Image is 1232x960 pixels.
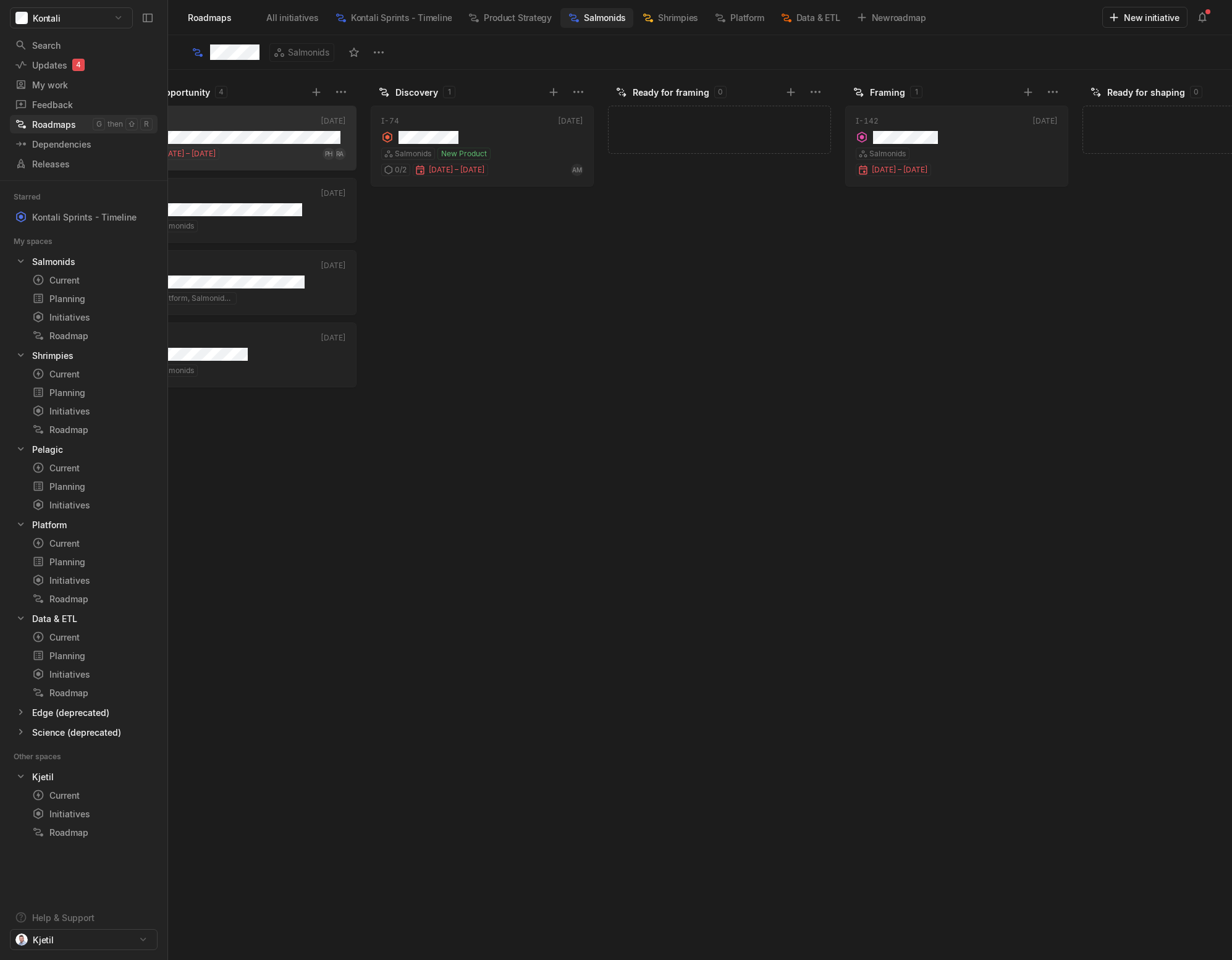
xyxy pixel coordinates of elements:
div: Current [32,368,153,381]
a: Initiatives [27,665,158,683]
div: Platform [707,8,771,28]
span: Data & ETL [796,11,840,24]
span: All initiatives [266,11,319,24]
div: [DATE] [1032,116,1058,127]
div: Shrimpies [32,349,74,362]
div: grid [133,102,362,960]
div: Current [32,274,153,287]
a: Planning [27,384,158,401]
a: Initiatives [27,308,158,326]
div: I-74 [381,116,399,127]
div: grid [371,102,599,960]
div: Releases [15,158,153,171]
kbd: r [140,118,153,130]
a: Kjetil [10,768,158,785]
a: Planning [27,647,158,664]
div: [DATE]Platform, Salmonids, Data & ETL [133,246,357,319]
span: Platform, Salmonids, Data & ETL [158,293,233,304]
kbd: ⇧ [125,118,138,130]
span: Salmonids [395,148,431,159]
button: [DATE] – [DATE] [144,148,219,160]
div: I-142[DATE]Salmonids[DATE] – [DATE] [845,102,1068,190]
div: Roadmaps [15,118,93,131]
div: Ready for framing [633,86,709,99]
div: Current [32,461,153,474]
div: Roadmap [32,686,153,699]
a: Current [27,365,158,382]
div: Ready for shaping [1107,86,1185,99]
div: Updates [15,59,153,72]
div: Search [15,39,153,52]
a: Roadmapsgthen⇧r [10,115,158,133]
div: Kontali Sprints - Timeline [327,8,460,28]
a: Search [10,36,158,54]
div: Initiatives [32,668,153,681]
button: New initiative [1102,7,1188,28]
div: [DATE] – [DATE] [856,164,931,176]
div: 0 / 2 [381,164,410,176]
div: Pelagic [10,440,158,458]
div: [DATE] [558,116,583,127]
div: Current [32,537,153,550]
div: 0 [714,86,727,98]
span: Platform [730,11,764,24]
a: Updates4 [10,56,158,74]
div: then [105,118,125,130]
a: Feedback [10,95,158,114]
div: Shrimpies [635,8,706,28]
div: 1 [910,86,922,98]
div: Platform [10,516,158,533]
a: Data & ETL [10,610,158,627]
div: Pelagic [32,443,63,456]
div: Roadmap [32,329,153,342]
span: New Product [441,148,487,159]
div: Help & Support [32,911,95,924]
div: Kontali Sprints - Timeline [32,211,137,224]
a: [DATE]Salmonids [133,178,357,243]
div: [DATE] [321,260,346,271]
div: Shrimpies [10,347,158,364]
div: 1 [443,86,455,98]
a: Current [27,271,158,288]
div: Current [32,789,153,802]
div: Planning [32,555,153,568]
span: Kontali [33,12,61,25]
span: Salmonids [288,44,329,61]
div: Planning [32,386,153,399]
div: Science (deprecated) [32,726,121,739]
span: PH [325,148,332,160]
div: Salmonids [560,8,633,28]
div: Framing [870,86,905,99]
div: [DATE]Salmonids [133,174,357,246]
div: [DATE] [321,116,346,127]
a: Releases [10,154,158,173]
a: Roadmap [27,590,158,607]
a: Current [27,534,158,552]
a: I-142[DATE]Salmonids[DATE] – [DATE] [845,106,1068,187]
a: Roadmap [27,421,158,438]
a: Initiatives [27,496,158,513]
a: Salmonids [10,253,158,270]
div: Discovery [395,86,438,99]
div: Current [32,631,153,644]
div: Roadmap [32,423,153,436]
span: RA [336,148,344,160]
div: Data & ETL [773,8,848,28]
a: Initiatives [27,571,158,589]
a: My work [10,75,158,94]
div: Roadmap [32,826,153,839]
div: Roadmap [32,592,153,605]
a: [DATE]Salmonids [133,322,357,387]
div: [DATE] – [DATE] [413,164,488,176]
div: grid [608,102,837,960]
div: Platform [32,518,67,531]
div: Dependencies [15,138,153,151]
a: I-74[DATE]SalmonidsNew Product0/2[DATE] – [DATE]AM [371,106,594,187]
div: I-74[DATE]SalmonidsNew Product0/2[DATE] – [DATE]AM [371,102,594,190]
div: Planning [32,292,153,305]
div: My spaces [14,235,67,248]
a: Kontali Sprints - Timeline [10,208,158,225]
div: My work [15,78,153,91]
